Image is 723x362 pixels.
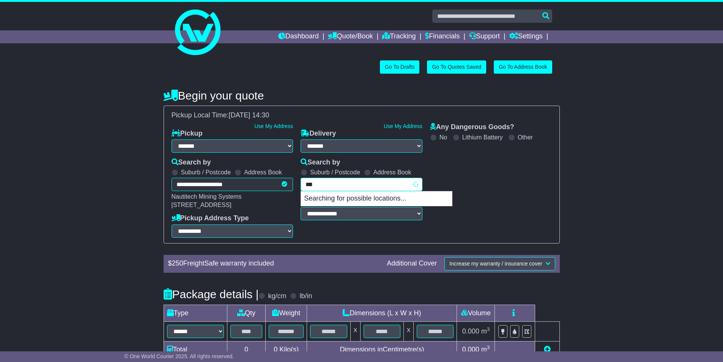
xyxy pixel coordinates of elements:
label: No [439,134,447,141]
a: Go To Address Book [494,60,552,74]
button: Increase my warranty / insurance cover [444,257,555,270]
span: 0.000 [462,327,479,335]
label: Lithium Battery [462,134,503,141]
a: Support [469,30,500,43]
h4: Begin your quote [164,89,560,102]
span: 250 [172,259,183,267]
div: $ FreightSafe warranty included [164,259,383,268]
span: Nautitech Mining Systems [172,193,242,200]
a: Settings [509,30,543,43]
label: Other [518,134,533,141]
span: 0.000 [462,346,479,353]
label: kg/cm [268,292,286,300]
td: x [350,321,360,341]
sup: 3 [487,345,490,350]
div: Pickup Local Time: [168,111,556,120]
td: Total [164,341,227,358]
div: Additional Cover [383,259,441,268]
label: Address Book [373,169,411,176]
td: Volume [457,305,495,321]
td: Qty [227,305,266,321]
label: Any Dangerous Goods? [430,123,514,131]
h4: Package details | [164,288,259,300]
label: lb/in [299,292,312,300]
a: Tracking [382,30,416,43]
sup: 3 [487,326,490,332]
td: Type [164,305,227,321]
a: Use My Address [254,123,293,129]
span: 0 [274,346,277,353]
td: Dimensions in Centimetre(s) [307,341,457,358]
a: Dashboard [278,30,319,43]
span: Increase my warranty / insurance cover [449,261,542,267]
span: © One World Courier 2025. All rights reserved. [124,353,234,359]
label: Search by [301,158,340,167]
label: Address Book [244,169,282,176]
td: Kilo(s) [266,341,307,358]
label: Suburb / Postcode [310,169,360,176]
a: Quote/Book [328,30,373,43]
span: m [481,346,490,353]
label: Pickup [172,130,203,138]
span: [STREET_ADDRESS] [172,202,232,208]
span: m [481,327,490,335]
a: Financials [425,30,460,43]
td: Dimensions (L x W x H) [307,305,457,321]
td: Weight [266,305,307,321]
label: Suburb / Postcode [181,169,231,176]
td: x [404,321,414,341]
td: 0 [227,341,266,358]
p: Searching for possible locations... [301,191,452,206]
label: Delivery [301,130,336,138]
span: [DATE] 14:30 [229,111,269,119]
a: Use My Address [384,123,422,129]
a: Add new item [544,346,551,353]
label: Pickup Address Type [172,214,249,223]
label: Search by [172,158,211,167]
a: Go To Quotes Saved [427,60,486,74]
a: Go To Drafts [380,60,419,74]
